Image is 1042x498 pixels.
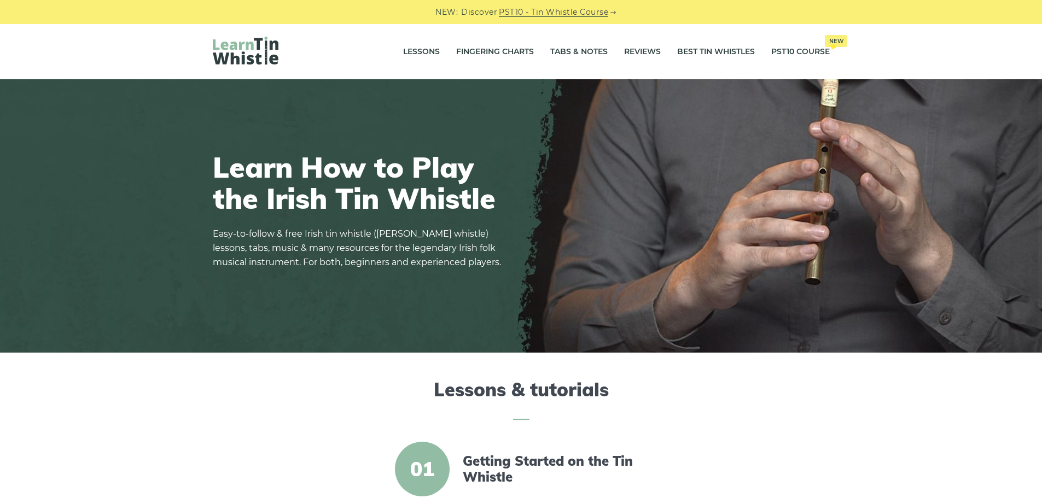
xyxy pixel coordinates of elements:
h2: Lessons & tutorials [213,379,830,420]
a: Fingering Charts [456,38,534,66]
a: Reviews [624,38,661,66]
a: PST10 CourseNew [771,38,830,66]
span: New [825,35,847,47]
a: Getting Started on the Tin Whistle [463,453,651,485]
p: Easy-to-follow & free Irish tin whistle ([PERSON_NAME] whistle) lessons, tabs, music & many resou... [213,227,508,269]
a: Best Tin Whistles [677,38,755,66]
a: Lessons [403,38,440,66]
a: Tabs & Notes [550,38,608,66]
h1: Learn How to Play the Irish Tin Whistle [213,151,508,214]
img: LearnTinWhistle.com [213,37,278,65]
span: 01 [395,442,450,496]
